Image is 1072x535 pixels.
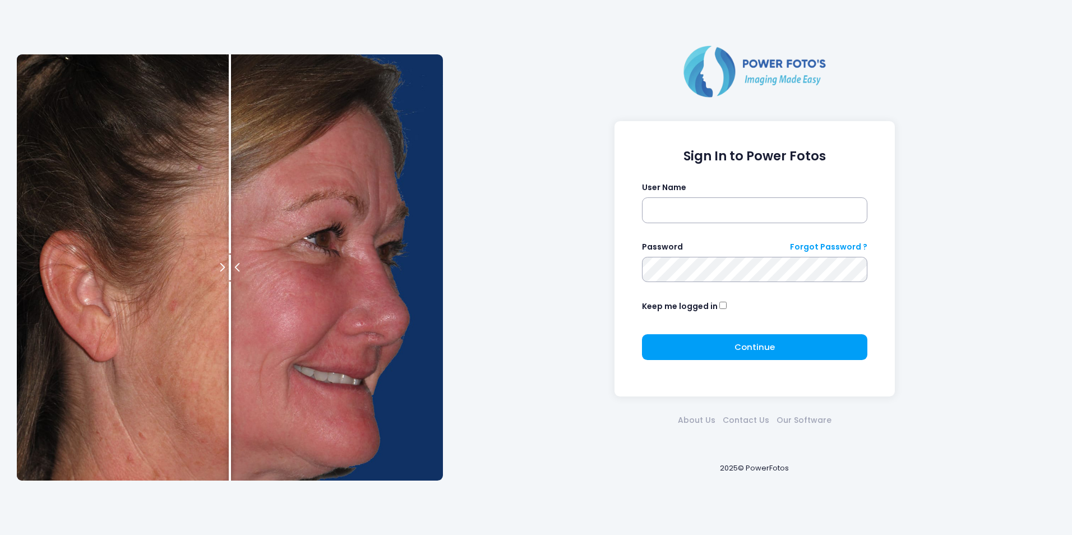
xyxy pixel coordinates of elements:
[642,334,868,360] button: Continue
[642,301,718,312] label: Keep me logged in
[642,182,686,193] label: User Name
[454,445,1055,492] div: 2025© PowerFotos
[773,414,835,426] a: Our Software
[642,149,868,164] h1: Sign In to Power Fotos
[642,241,683,253] label: Password
[734,341,775,353] span: Continue
[679,43,830,99] img: Logo
[719,414,773,426] a: Contact Us
[674,414,719,426] a: About Us
[790,241,867,253] a: Forgot Password ?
